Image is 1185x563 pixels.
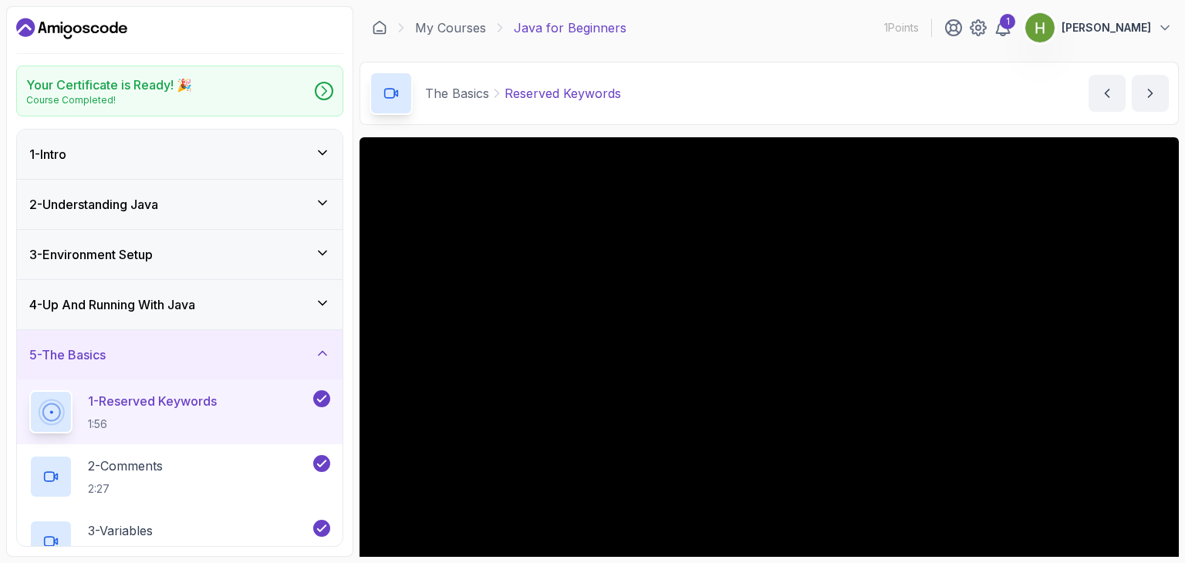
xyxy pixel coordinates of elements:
h3: 5 - The Basics [29,346,106,364]
button: 2-Understanding Java [17,180,343,229]
h3: 4 - Up And Running With Java [29,295,195,314]
a: Dashboard [372,20,387,35]
p: 1 - Reserved Keywords [88,392,217,410]
button: 5-The Basics [17,330,343,379]
p: [PERSON_NAME] [1062,20,1151,35]
h2: Your Certificate is Ready! 🎉 [26,76,192,94]
p: 2:27 [88,481,163,497]
button: next content [1132,75,1169,112]
button: 1-Reserved Keywords1:56 [29,390,330,433]
h3: 2 - Understanding Java [29,195,158,214]
p: Java for Beginners [514,19,626,37]
button: 3-Environment Setup [17,230,343,279]
p: Course Completed! [26,94,192,106]
button: 1-Intro [17,130,343,179]
a: Dashboard [16,16,127,41]
p: The Basics [425,84,489,103]
button: 2-Comments2:27 [29,455,330,498]
a: My Courses [415,19,486,37]
p: Reserved Keywords [505,84,621,103]
h3: 1 - Intro [29,145,66,164]
h3: 3 - Environment Setup [29,245,153,264]
div: 1 [1000,14,1015,29]
p: 1:56 [88,416,217,432]
p: 3 - Variables [88,521,153,540]
button: 3-Variables3:58 [29,520,330,563]
img: user profile image [1025,13,1055,42]
p: 2 - Comments [88,457,163,475]
a: Your Certificate is Ready! 🎉Course Completed! [16,66,343,116]
p: 1 Points [884,20,919,35]
button: previous content [1089,75,1126,112]
button: 4-Up And Running With Java [17,280,343,329]
a: 1 [994,19,1012,37]
button: user profile image[PERSON_NAME] [1025,12,1173,43]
